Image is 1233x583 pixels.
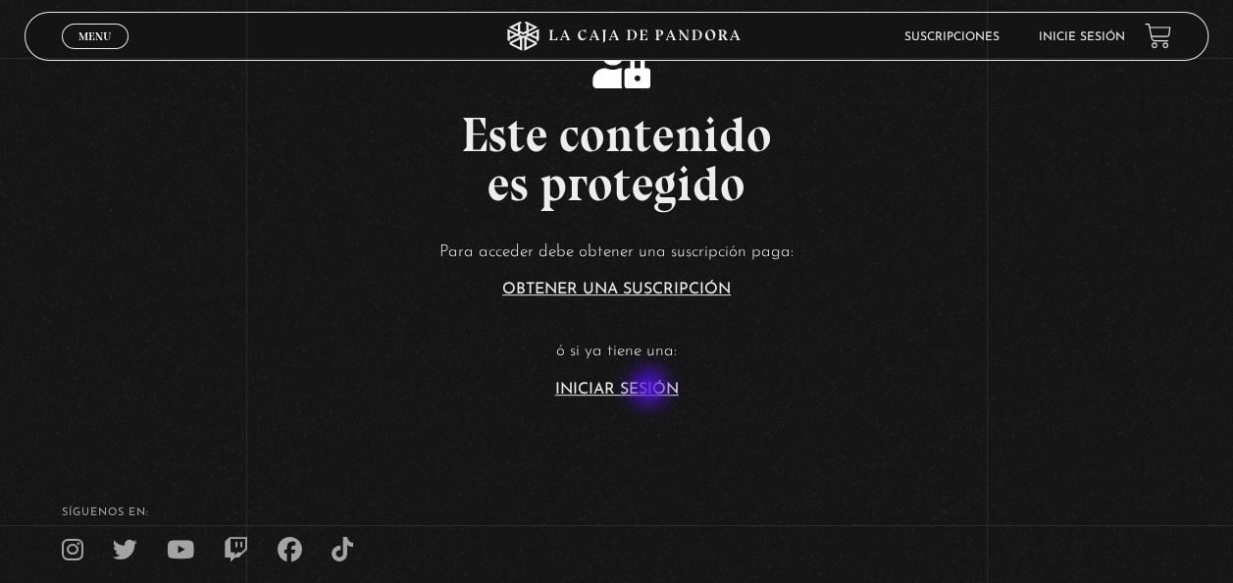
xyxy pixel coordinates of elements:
a: Suscripciones [904,31,1000,43]
a: Inicie sesión [1039,31,1125,43]
a: View your shopping cart [1145,23,1171,49]
span: Menu [78,30,111,42]
span: Cerrar [73,47,119,61]
a: Iniciar Sesión [555,382,679,397]
h4: SÍguenos en: [62,507,1171,518]
a: Obtener una suscripción [502,282,731,297]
